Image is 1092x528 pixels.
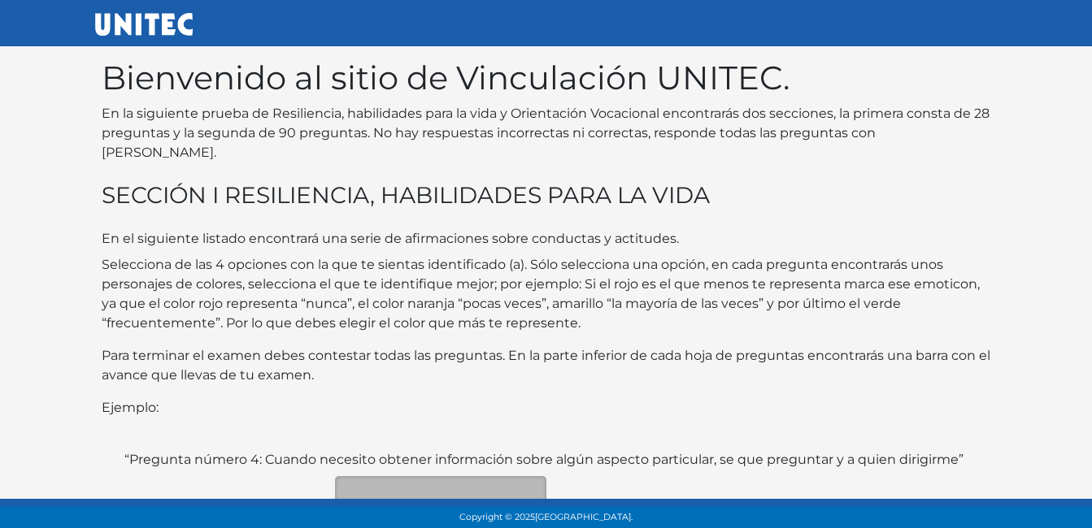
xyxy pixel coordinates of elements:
[102,182,991,210] h3: SECCIÓN I RESILIENCIA, HABILIDADES PARA LA VIDA
[102,58,991,97] h1: Bienvenido al sitio de Vinculación UNITEC.
[102,398,991,418] p: Ejemplo:
[102,229,991,249] p: En el siguiente listado encontrará una serie de afirmaciones sobre conductas y actitudes.
[102,104,991,162] p: En la siguiente prueba de Resiliencia, habilidades para la vida y Orientación Vocacional encontra...
[102,255,991,333] p: Selecciona de las 4 opciones con la que te sientas identificado (a). Sólo selecciona una opción, ...
[535,512,633,522] span: [GEOGRAPHIC_DATA].
[95,13,193,36] img: UNITEC
[124,450,964,470] label: “Pregunta número 4: Cuando necesito obtener información sobre algún aspecto particular, se que pr...
[102,346,991,385] p: Para terminar el examen debes contestar todas las preguntas. En la parte inferior de cada hoja de...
